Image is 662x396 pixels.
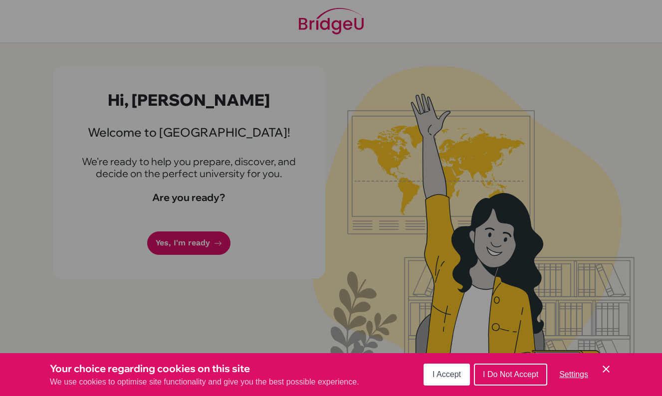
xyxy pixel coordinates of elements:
span: Settings [559,370,588,379]
h3: Your choice regarding cookies on this site [50,361,359,376]
span: I Accept [433,370,461,379]
button: I Accept [424,364,470,386]
button: Save and close [600,363,612,375]
button: Settings [551,365,596,385]
span: I Do Not Accept [483,370,538,379]
button: I Do Not Accept [474,364,547,386]
p: We use cookies to optimise site functionality and give you the best possible experience. [50,376,359,388]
